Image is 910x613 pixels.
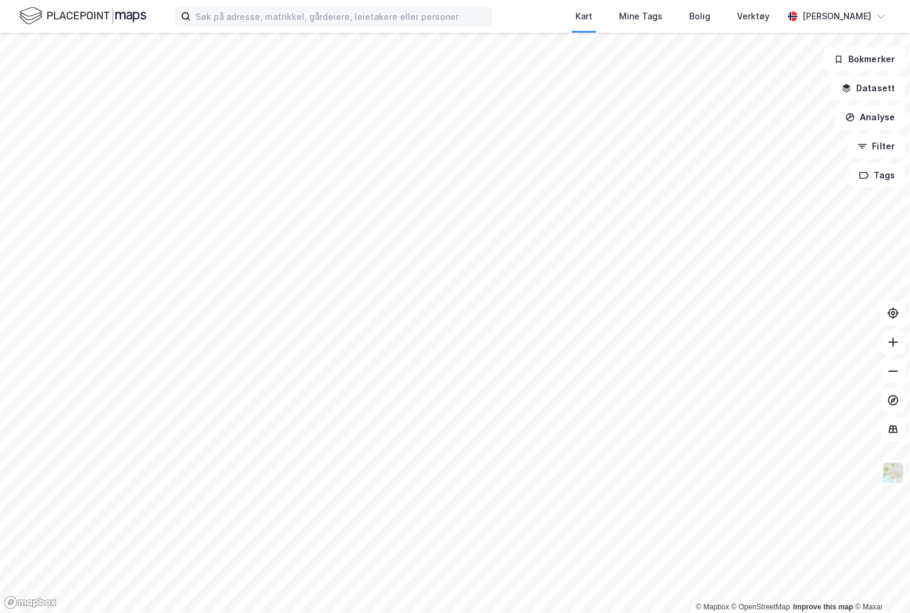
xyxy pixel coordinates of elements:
img: logo.f888ab2527a4732fd821a326f86c7f29.svg [19,5,146,27]
div: Verktøy [737,9,770,24]
iframe: Chat Widget [849,555,910,613]
div: [PERSON_NAME] [802,9,871,24]
div: Kontrollprogram for chat [849,555,910,613]
div: Bolig [689,9,710,24]
input: Søk på adresse, matrikkel, gårdeiere, leietakere eller personer [191,7,491,25]
div: Mine Tags [619,9,663,24]
div: Kart [575,9,592,24]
